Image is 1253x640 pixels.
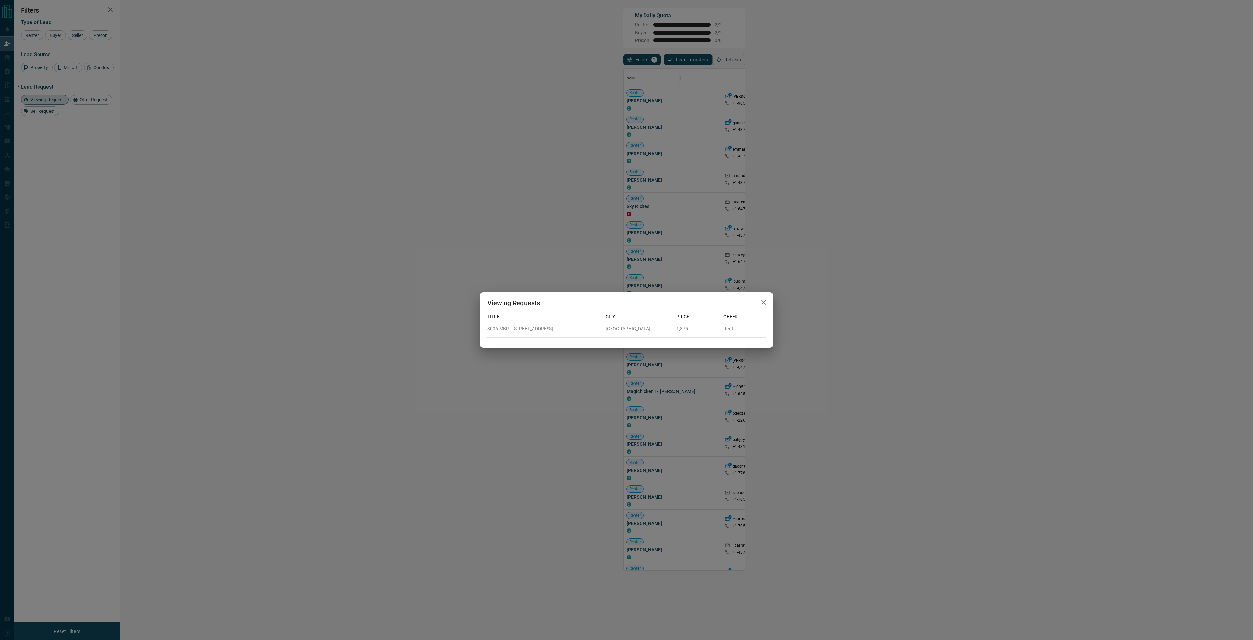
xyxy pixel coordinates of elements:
[487,313,600,320] p: Title
[676,313,719,320] p: Price
[676,325,719,332] p: 1,875
[723,313,766,320] p: Offer
[487,325,600,332] p: 3006 MBR - [STREET_ADDRESS]
[606,313,671,320] p: City
[606,325,671,332] p: [GEOGRAPHIC_DATA]
[723,325,766,332] p: Rent
[480,292,548,313] h2: Viewing Requests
